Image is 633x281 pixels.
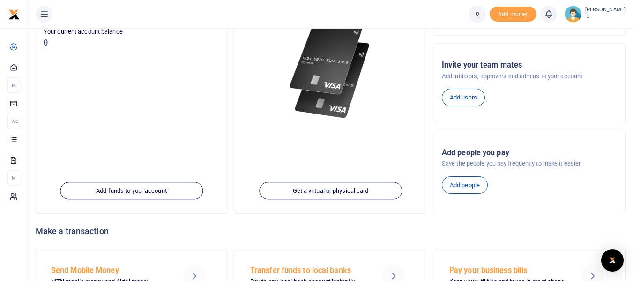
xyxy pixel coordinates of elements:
li: Toup your wallet [490,7,536,22]
img: logo-small [8,9,20,20]
h5: Invite your team mates [442,61,618,70]
li: M [7,77,20,93]
h5: Add people you pay [442,148,618,158]
a: Add money [490,10,536,17]
a: Add people [442,176,488,194]
h5: Send Mobile Money [51,266,170,275]
img: xente-_physical_cards.png [287,11,375,124]
a: Add users [442,89,485,106]
img: profile-user [565,6,581,23]
p: Add initiators, approvers and admins to your account [442,72,618,81]
p: Save the people you pay frequently to make it easier [442,159,618,168]
a: Get a virtual or physical card [259,182,402,200]
a: 0 [469,6,486,23]
a: profile-user [PERSON_NAME] [565,6,626,23]
span: 0 [476,9,479,19]
p: Your current account balance [44,27,219,37]
a: Add funds to your account [60,182,203,200]
div: Open Intercom Messenger [601,249,624,272]
h4: Make a transaction [36,226,626,236]
h5: Transfer funds to local banks [250,266,369,275]
h5: 0 [44,38,219,48]
small: [PERSON_NAME] [585,6,626,14]
span: Add money [490,7,536,22]
li: M [7,170,20,186]
a: logo-small logo-large logo-large [8,10,20,17]
li: Ac [7,114,20,129]
h5: Pay your business bills [449,266,568,275]
li: Wallet ballance [465,6,490,23]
